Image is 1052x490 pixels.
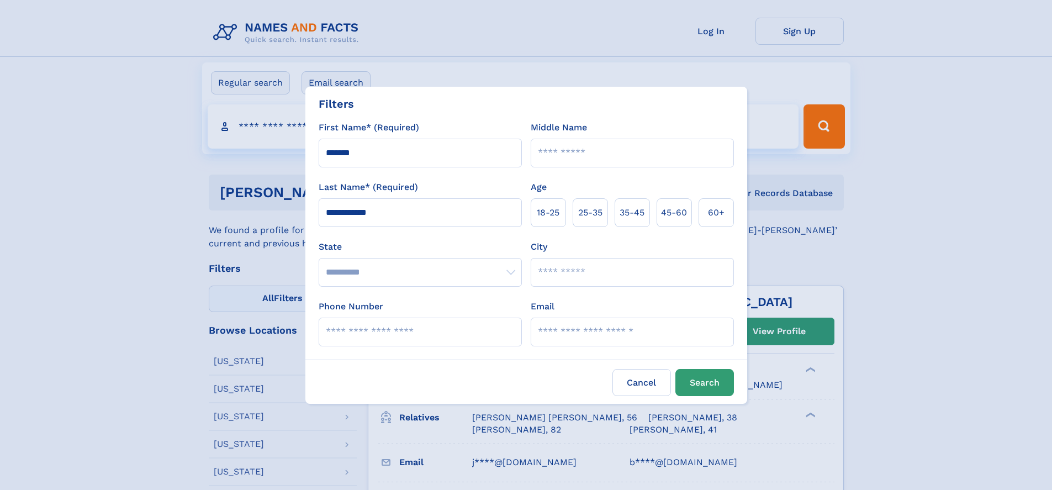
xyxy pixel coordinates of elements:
label: Middle Name [531,121,587,134]
span: 35‑45 [620,206,644,219]
label: First Name* (Required) [319,121,419,134]
div: Filters [319,96,354,112]
label: State [319,240,522,254]
label: Email [531,300,554,313]
span: 45‑60 [661,206,687,219]
label: Age [531,181,547,194]
span: 18‑25 [537,206,559,219]
label: City [531,240,547,254]
label: Phone Number [319,300,383,313]
label: Cancel [612,369,671,396]
span: 25‑35 [578,206,602,219]
button: Search [675,369,734,396]
label: Last Name* (Required) [319,181,418,194]
span: 60+ [708,206,725,219]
